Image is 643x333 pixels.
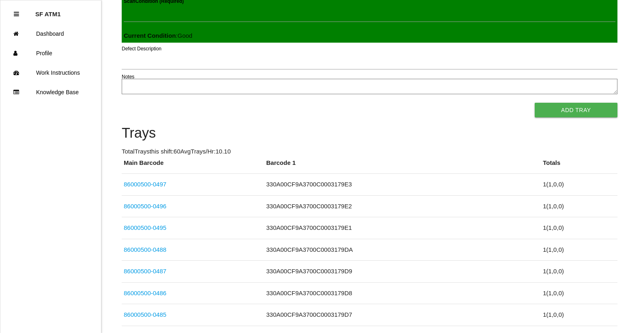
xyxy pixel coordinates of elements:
a: Work Instructions [0,63,101,82]
td: 1 ( 1 , 0 , 0 ) [541,217,617,239]
b: Current Condition [124,32,176,39]
td: 330A00CF9A3700C0003179E3 [264,174,541,196]
h4: Trays [122,125,617,141]
label: Defect Description [122,45,161,52]
p: Total Trays this shift: 60 Avg Trays /Hr: 10.10 [122,147,617,156]
td: 1 ( 1 , 0 , 0 ) [541,282,617,304]
div: Close [14,4,19,24]
td: 330A00CF9A3700C0003179E1 [264,217,541,239]
td: 330A00CF9A3700C0003179E2 [264,195,541,217]
a: 86000500-0485 [124,311,166,318]
td: 1 ( 1 , 0 , 0 ) [541,195,617,217]
a: 86000500-0488 [124,246,166,253]
p: SF ATM1 [35,4,61,17]
th: Main Barcode [122,158,264,174]
a: 86000500-0487 [124,268,166,275]
th: Barcode 1 [264,158,541,174]
td: 1 ( 1 , 0 , 0 ) [541,304,617,326]
td: 330A00CF9A3700C0003179DA [264,239,541,261]
a: 86000500-0495 [124,224,166,231]
a: Dashboard [0,24,101,43]
td: 330A00CF9A3700C0003179D8 [264,282,541,304]
td: 1 ( 1 , 0 , 0 ) [541,174,617,196]
a: 86000500-0496 [124,203,166,210]
td: 1 ( 1 , 0 , 0 ) [541,239,617,261]
a: Knowledge Base [0,82,101,102]
th: Totals [541,158,617,174]
td: 1 ( 1 , 0 , 0 ) [541,261,617,283]
a: 86000500-0486 [124,290,166,296]
label: Notes [122,73,134,80]
a: Profile [0,43,101,63]
span: : Good [124,32,192,39]
td: 330A00CF9A3700C0003179D9 [264,261,541,283]
td: 330A00CF9A3700C0003179D7 [264,304,541,326]
a: 86000500-0497 [124,181,166,188]
button: Add Tray [535,103,617,117]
